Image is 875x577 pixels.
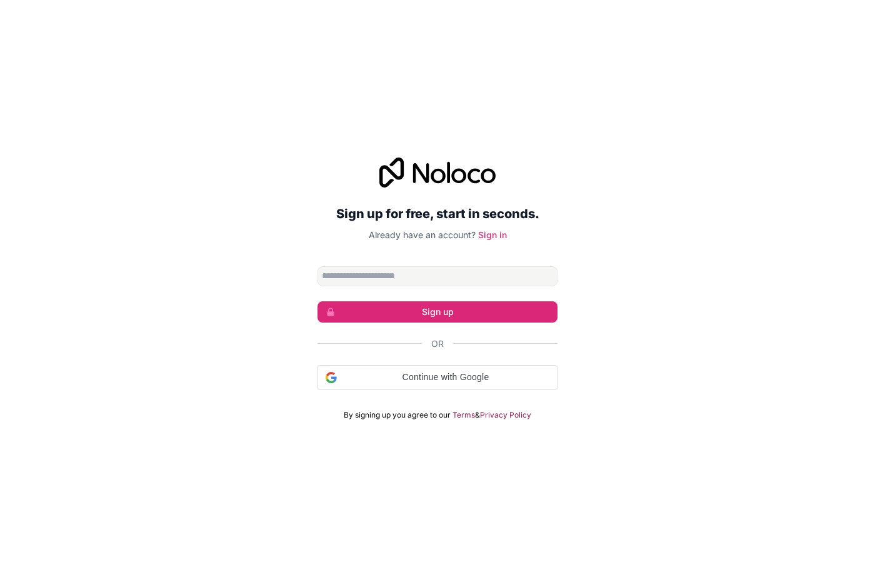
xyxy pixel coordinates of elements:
span: By signing up you agree to our [344,410,451,420]
a: Terms [452,410,475,420]
span: Continue with Google [342,371,549,384]
div: Continue with Google [317,365,557,390]
button: Sign up [317,301,557,323]
span: Already have an account? [369,229,476,240]
a: Privacy Policy [480,410,531,420]
input: Email address [317,266,557,286]
span: & [475,410,480,420]
a: Sign in [478,229,507,240]
h2: Sign up for free, start in seconds. [317,203,557,225]
span: Or [431,338,444,350]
